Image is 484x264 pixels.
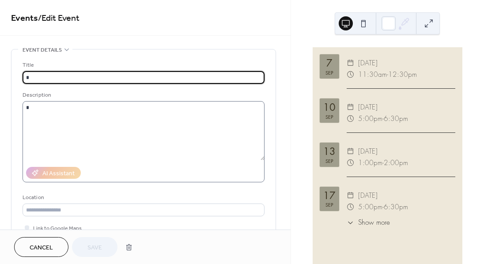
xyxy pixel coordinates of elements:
[358,157,382,169] span: 1:00pm
[382,157,384,169] span: -
[358,201,382,213] span: 5:00pm
[325,158,333,163] div: Sep
[347,69,355,80] div: ​
[323,147,336,156] div: 13
[382,201,384,213] span: -
[325,70,333,75] div: Sep
[33,224,82,233] span: Link to Google Maps
[23,91,263,100] div: Description
[11,10,38,27] a: Events
[382,113,384,124] span: -
[347,146,355,157] div: ​
[347,218,390,228] button: ​Show more
[347,201,355,213] div: ​
[347,102,355,113] div: ​
[358,146,378,157] span: [DATE]
[323,102,336,112] div: 10
[358,69,387,80] span: 11:30am
[30,243,53,253] span: Cancel
[23,193,263,202] div: Location
[358,218,390,228] span: Show more
[358,190,378,201] span: [DATE]
[384,157,408,169] span: 2:00pm
[347,113,355,124] div: ​
[384,113,408,124] span: 6:30pm
[388,69,417,80] span: 12:30pm
[326,58,333,68] div: 7
[358,57,378,69] span: [DATE]
[387,69,388,80] span: -
[384,201,408,213] span: 6:30pm
[347,157,355,169] div: ​
[347,190,355,201] div: ​
[358,113,382,124] span: 5:00pm
[38,10,79,27] span: / Edit Event
[325,114,333,119] div: Sep
[347,218,355,228] div: ​
[14,237,68,257] button: Cancel
[347,57,355,69] div: ​
[325,202,333,207] div: Sep
[358,102,378,113] span: [DATE]
[23,60,263,70] div: Title
[323,191,336,200] div: 17
[23,45,62,55] span: Event details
